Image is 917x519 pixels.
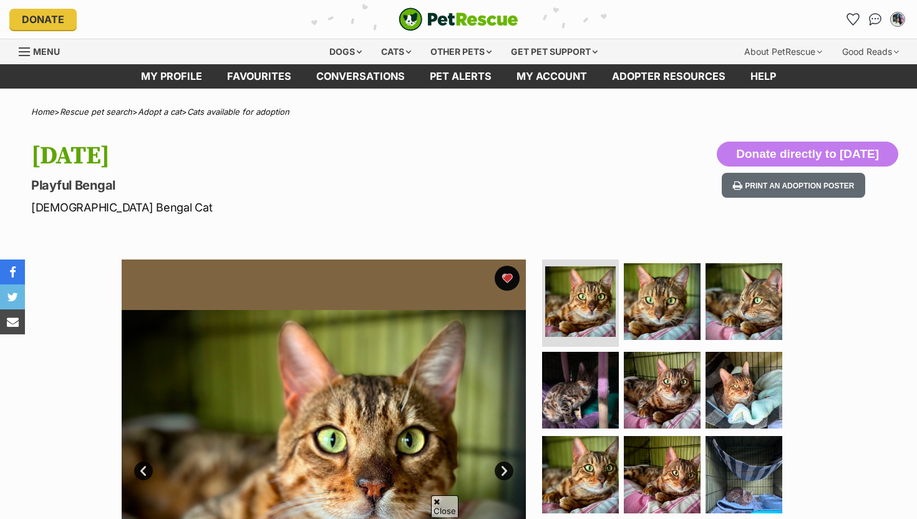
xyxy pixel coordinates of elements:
a: Help [738,64,788,89]
div: Cats [372,39,420,64]
button: favourite [495,266,520,291]
a: Cats available for adoption [187,107,289,117]
img: Photo of Raja [624,352,701,429]
div: Good Reads [833,39,908,64]
a: Adopter resources [599,64,738,89]
a: My profile [129,64,215,89]
a: Donate [9,9,77,30]
a: conversations [304,64,417,89]
p: [DEMOGRAPHIC_DATA] Bengal Cat [31,199,559,216]
div: About PetRescue [735,39,831,64]
ul: Account quick links [843,9,908,29]
a: Conversations [865,9,885,29]
img: Photo of Raja [542,436,619,513]
a: My account [504,64,599,89]
span: Close [431,495,458,517]
img: chat-41dd97257d64d25036548639549fe6c8038ab92f7586957e7f3b1b290dea8141.svg [869,13,882,26]
img: Photo of Raja [706,436,782,513]
img: Photo of Raja [542,352,619,429]
a: Next [495,462,513,480]
div: Get pet support [502,39,606,64]
img: Photo of Raja [706,263,782,340]
a: Favourites [215,64,304,89]
button: My account [888,9,908,29]
img: Photo of Raja [624,436,701,513]
a: Home [31,107,54,117]
h1: [DATE] [31,142,559,170]
a: Rescue pet search [60,107,132,117]
a: Prev [134,462,153,480]
div: Dogs [321,39,371,64]
a: Adopt a cat [138,107,182,117]
a: Pet alerts [417,64,504,89]
button: Donate directly to [DATE] [717,142,898,167]
span: Menu [33,46,60,57]
button: Print an adoption poster [722,173,865,198]
img: Tasnim Uddin profile pic [891,13,904,26]
img: Photo of Raja [706,352,782,429]
a: Menu [19,39,69,62]
img: Photo of Raja [624,263,701,340]
p: Playful Bengal [31,177,559,194]
a: PetRescue [399,7,518,31]
img: Photo of Raja [545,266,616,337]
a: Favourites [843,9,863,29]
div: Other pets [422,39,500,64]
img: logo-cat-932fe2b9b8326f06289b0f2fb663e598f794de774fb13d1741a6617ecf9a85b4.svg [399,7,518,31]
